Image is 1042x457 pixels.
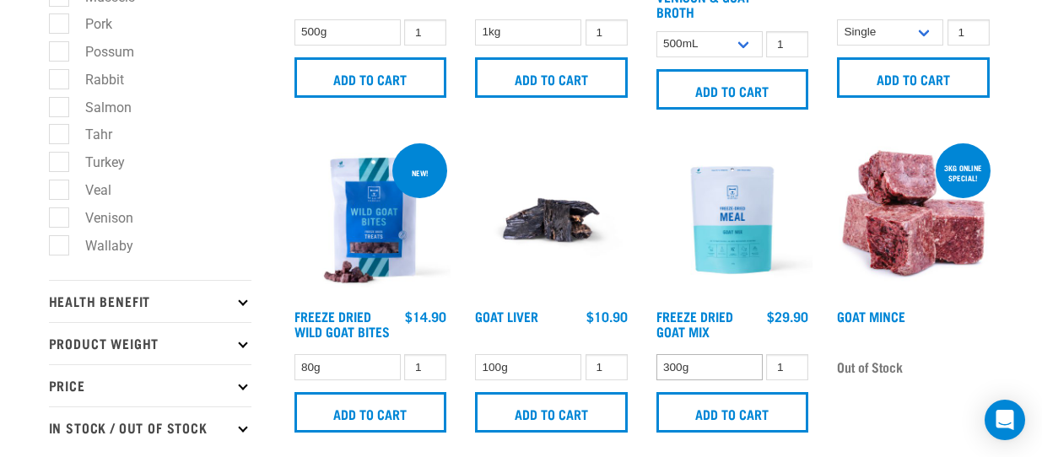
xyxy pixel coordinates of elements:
label: Rabbit [58,69,131,90]
input: 1 [586,19,628,46]
input: Add to cart [656,69,809,110]
input: 1 [404,354,446,380]
input: Add to cart [294,392,447,433]
a: Goat Mince [837,312,905,320]
input: Add to cart [475,392,628,433]
span: Out of Stock [837,354,903,379]
input: 1 [586,354,628,380]
p: In Stock / Out Of Stock [49,406,251,449]
div: $29.90 [767,309,808,324]
div: $14.90 [405,309,446,324]
input: 1 [948,19,990,46]
input: 1 [766,31,808,57]
a: Freeze Dried Wild Goat Bites [294,312,390,335]
div: new! [404,160,436,185]
input: 1 [766,354,808,380]
label: Salmon [58,97,138,118]
div: 3kg online special! [936,155,991,191]
label: Veal [58,180,118,201]
img: Raw Essentials Freeze Dried Wild Goat Bites PetTreats Product Shot [290,140,451,301]
p: Product Weight [49,322,251,364]
label: Venison [58,207,140,228]
label: Possum [58,41,141,62]
label: Pork [58,13,119,35]
label: Tahr [58,124,119,145]
img: Raw Essentials Freeze Dried Goat Mix [652,140,813,301]
input: Add to cart [656,392,809,433]
img: 1077 Wild Goat Mince 01 [833,140,994,301]
label: Turkey [58,152,132,173]
p: Price [49,364,251,406]
input: Add to cart [294,57,447,98]
label: Wallaby [58,235,140,256]
a: Goat Liver [475,312,538,320]
input: 1 [404,19,446,46]
div: $10.90 [586,309,628,324]
input: Add to cart [475,57,628,98]
input: Add to cart [837,57,990,98]
img: Goat Liver [471,140,632,301]
a: Freeze Dried Goat Mix [656,312,733,335]
div: Open Intercom Messenger [985,400,1025,440]
p: Health Benefit [49,280,251,322]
